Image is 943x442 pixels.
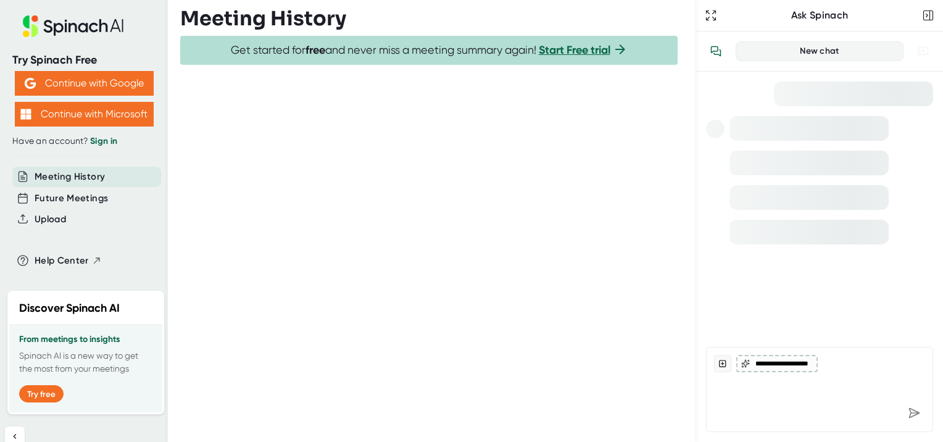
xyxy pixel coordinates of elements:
span: Help Center [35,254,89,268]
button: Expand to Ask Spinach page [702,7,720,24]
div: Send message [903,402,925,424]
a: Sign in [90,136,117,146]
div: Ask Spinach [720,9,920,22]
button: Continue with Microsoft [15,102,154,127]
button: Close conversation sidebar [920,7,937,24]
button: Upload [35,212,66,227]
h2: Discover Spinach AI [19,300,120,317]
button: Meeting History [35,170,105,184]
button: Continue with Google [15,71,154,96]
button: Try free [19,385,64,402]
div: Try Spinach Free [12,53,156,67]
h3: Meeting History [180,7,346,30]
div: New chat [744,46,895,57]
button: Help Center [35,254,102,268]
div: Have an account? [12,136,156,147]
p: Spinach AI is a new way to get the most from your meetings [19,349,152,375]
button: Future Meetings [35,191,108,206]
b: free [305,43,325,57]
a: Start Free trial [539,43,610,57]
img: Aehbyd4JwY73AAAAAElFTkSuQmCC [25,78,36,89]
button: View conversation history [704,39,728,64]
h3: From meetings to insights [19,335,152,344]
span: Get started for and never miss a meeting summary again! [231,43,628,57]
